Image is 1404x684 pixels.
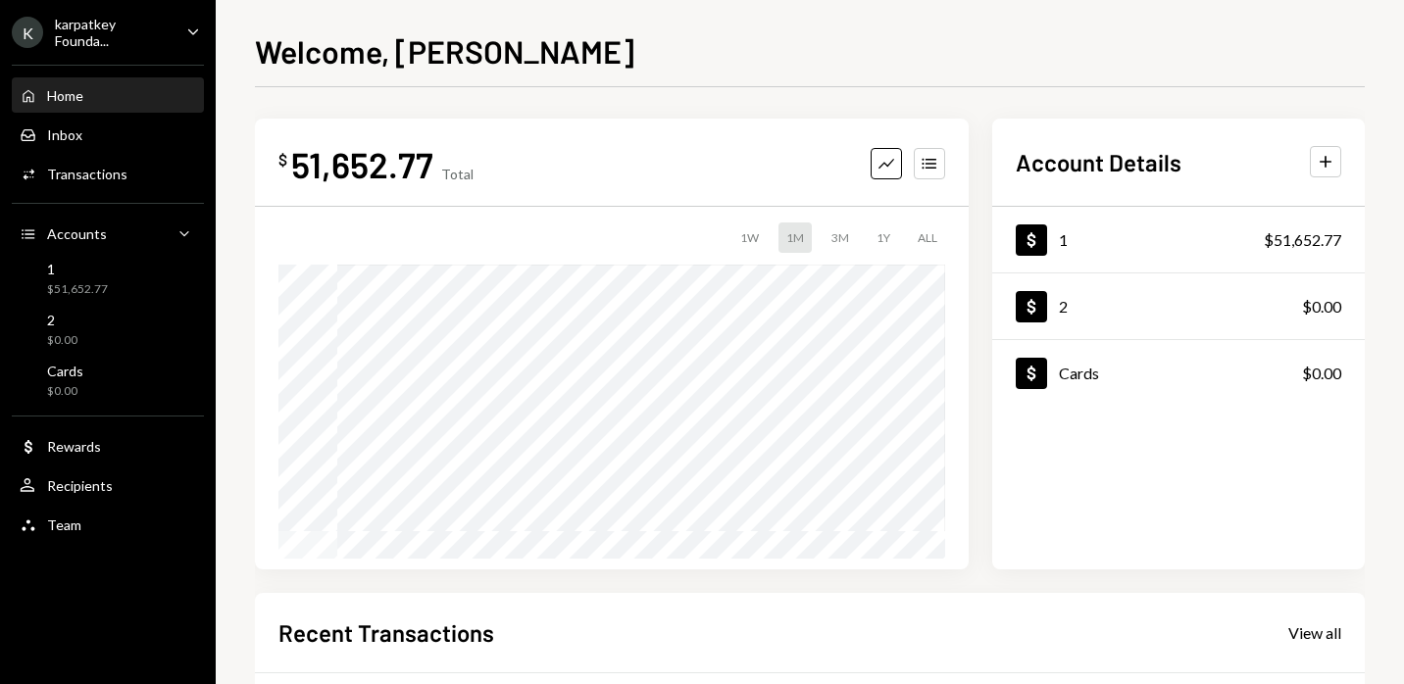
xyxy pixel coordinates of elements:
div: 1W [732,222,767,253]
div: Recipients [47,477,113,494]
a: Transactions [12,156,204,191]
div: $0.00 [1302,295,1341,318]
a: Rewards [12,428,204,464]
a: 1$51,652.77 [992,207,1365,272]
h2: Account Details [1016,146,1181,178]
div: Cards [47,363,83,379]
div: 2 [1059,297,1068,316]
div: $51,652.77 [47,281,108,298]
div: Team [47,516,81,533]
a: 2$0.00 [992,273,1365,339]
div: 1 [1059,230,1068,249]
div: 1M [778,222,812,253]
div: Inbox [47,126,82,143]
div: Total [441,166,474,182]
div: View all [1288,623,1341,643]
div: $0.00 [47,383,83,400]
div: 2 [47,312,77,328]
div: K [12,17,43,48]
div: karpatkey Founda... [55,16,171,49]
div: Rewards [47,438,101,455]
div: $0.00 [47,332,77,349]
a: 2$0.00 [12,306,204,353]
div: Home [47,87,83,104]
div: 1 [47,261,108,277]
a: Home [12,77,204,113]
a: 1$51,652.77 [12,255,204,302]
div: ALL [910,222,945,253]
div: $51,652.77 [1264,228,1341,252]
div: $ [278,150,287,170]
a: Cards$0.00 [12,357,204,404]
a: Recipients [12,467,204,503]
h1: Welcome, [PERSON_NAME] [255,31,634,71]
a: Accounts [12,216,204,251]
div: Accounts [47,225,107,242]
a: Inbox [12,117,204,152]
a: Team [12,507,204,542]
div: Cards [1059,364,1099,382]
div: 51,652.77 [291,142,433,186]
a: View all [1288,621,1341,643]
div: 3M [824,222,857,253]
div: 1Y [869,222,898,253]
div: Transactions [47,166,127,182]
div: $0.00 [1302,362,1341,385]
a: Cards$0.00 [992,340,1365,406]
h2: Recent Transactions [278,616,494,649]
